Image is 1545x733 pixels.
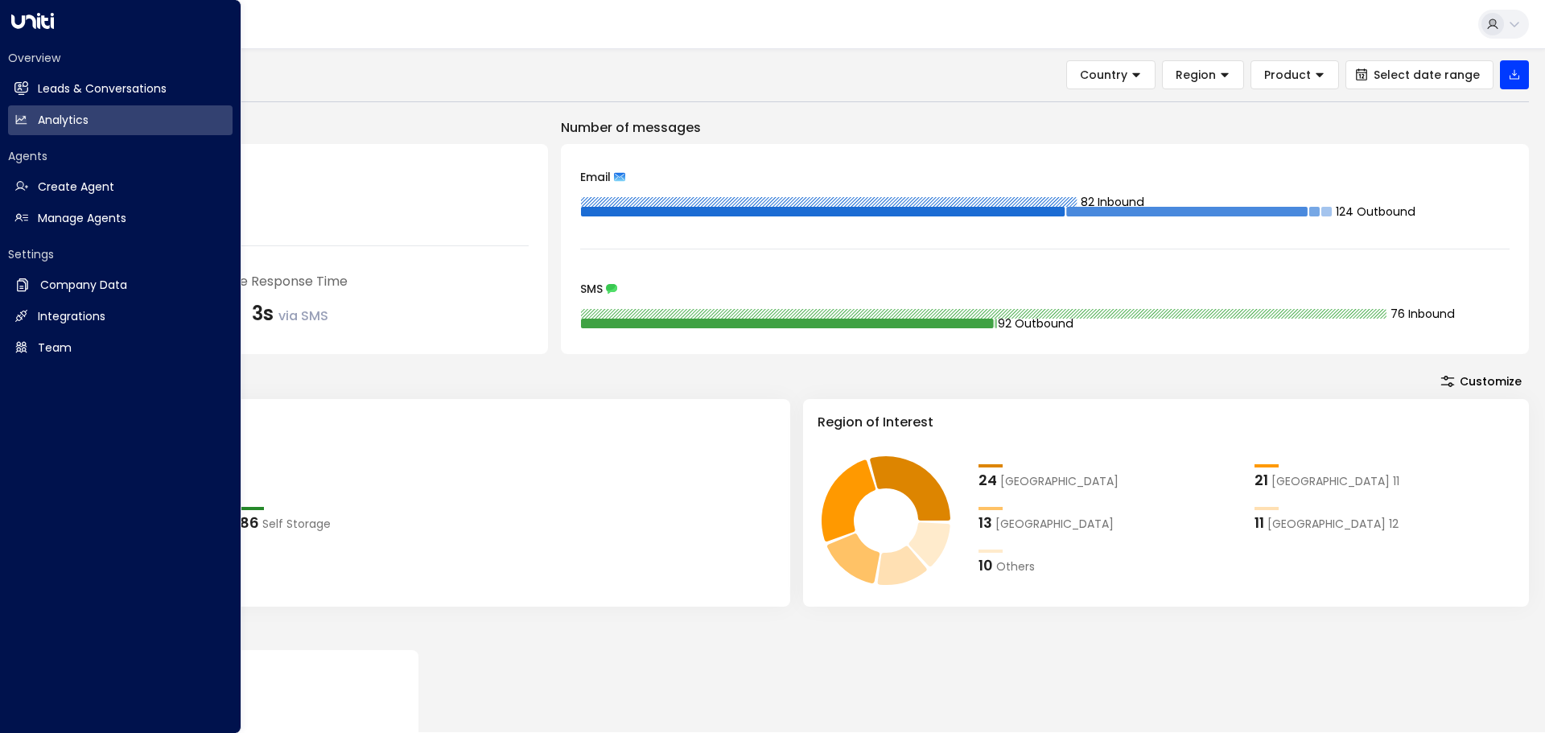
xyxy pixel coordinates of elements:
h3: Region of Interest [818,413,1514,432]
div: 86Self Storage [240,512,500,533]
span: Dublin 12 [1267,516,1399,533]
span: Others [996,558,1035,575]
h2: Leads & Conversations [38,80,167,97]
div: 13Cork [978,512,1238,533]
div: [PERSON_NAME] Average Response Time [84,272,529,291]
a: Manage Agents [8,204,233,233]
div: 11Dublin 12 [1255,512,1514,533]
button: Region [1162,60,1244,89]
tspan: 92 Outbound [998,315,1073,331]
a: Integrations [8,302,233,331]
span: Country [1080,68,1127,82]
p: Engagement Metrics [64,118,548,138]
span: Liffey Valley [1000,473,1119,490]
h2: Create Agent [38,179,114,196]
a: Create Agent [8,172,233,202]
tspan: 82 Inbound [1081,194,1145,210]
h3: Product of Interest [79,413,776,432]
span: Select date range [1374,68,1480,81]
a: Team [8,333,233,363]
div: 21Dublin 11 [1255,469,1514,491]
span: Dublin 11 [1271,473,1399,490]
h2: Settings [8,246,233,262]
h2: Team [38,340,72,356]
div: 3s [252,299,328,328]
h2: Overview [8,50,233,66]
div: 13 [978,512,992,533]
h2: Manage Agents [38,210,126,227]
div: 11 [1255,512,1264,533]
span: Region [1176,68,1216,82]
div: 10Others [978,554,1238,576]
button: Customize [1433,370,1529,393]
a: Company Data [8,270,233,300]
div: SMS [580,283,1510,294]
a: Leads & Conversations [8,74,233,104]
a: Analytics [8,105,233,135]
span: Cork [995,516,1114,533]
button: Country [1066,60,1156,89]
h2: Company Data [40,277,127,294]
p: Number of messages [561,118,1529,138]
h2: Analytics [38,112,89,129]
h2: Integrations [38,308,105,325]
div: 86 [240,512,259,533]
tspan: 124 Outbound [1336,204,1415,220]
span: Self Storage [262,516,331,533]
p: Conversion Metrics [64,623,1529,642]
div: 10 [978,554,993,576]
span: via SMS [278,307,328,325]
span: Product [1264,68,1311,82]
div: Number of Inquiries [84,163,529,183]
div: 24Liffey Valley [978,469,1238,491]
span: Email [580,171,611,183]
tspan: 76 Inbound [1390,306,1455,322]
div: 21 [1255,469,1268,491]
button: Product [1250,60,1339,89]
div: 24 [978,469,997,491]
button: Select date range [1345,60,1493,89]
h2: Agents [8,148,233,164]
